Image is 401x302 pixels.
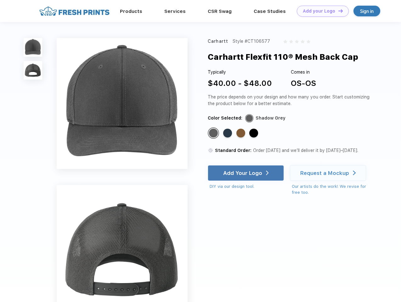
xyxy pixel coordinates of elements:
[256,115,285,121] div: Shadow Grey
[289,40,293,43] img: gray_star.svg
[353,171,356,175] img: white arrow
[208,38,228,45] div: Carhartt
[24,38,42,57] img: func=resize&h=100
[360,8,374,15] div: Sign in
[57,38,188,169] img: func=resize&h=640
[307,40,310,43] img: gray_star.svg
[208,148,213,153] img: standard order
[208,78,272,89] div: $40.00 - $48.00
[209,129,218,137] div: Shadow Grey
[37,6,111,17] img: fo%20logo%202.webp
[295,40,299,43] img: gray_star.svg
[208,51,358,63] div: Carhartt Flexfit 110® Mesh Back Cap
[120,8,142,14] a: Products
[210,183,284,190] div: DIY via our design tool.
[223,129,232,137] div: Navy
[291,69,316,75] div: Comes in
[208,94,372,107] div: The price depends on your design and how many you order. Start customizing the product below for ...
[353,6,380,16] a: Sign in
[215,148,251,153] span: Standard Order:
[208,115,242,121] div: Color Selected:
[249,129,258,137] div: Black
[338,9,343,13] img: DT
[300,170,349,176] div: Request a Mockup
[291,78,316,89] div: OS-OS
[24,61,42,80] img: func=resize&h=100
[283,40,287,43] img: gray_star.svg
[301,40,304,43] img: gray_star.svg
[208,69,272,75] div: Typically
[233,38,270,45] div: Style #CT106577
[266,171,269,175] img: white arrow
[236,129,245,137] div: Carhartt Brown
[292,183,372,196] div: Our artists do the work! We revise for free too.
[303,8,335,14] div: Add your Logo
[223,170,262,176] div: Add Your Logo
[253,148,358,153] span: Order [DATE] and we’ll deliver it by [DATE]–[DATE].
